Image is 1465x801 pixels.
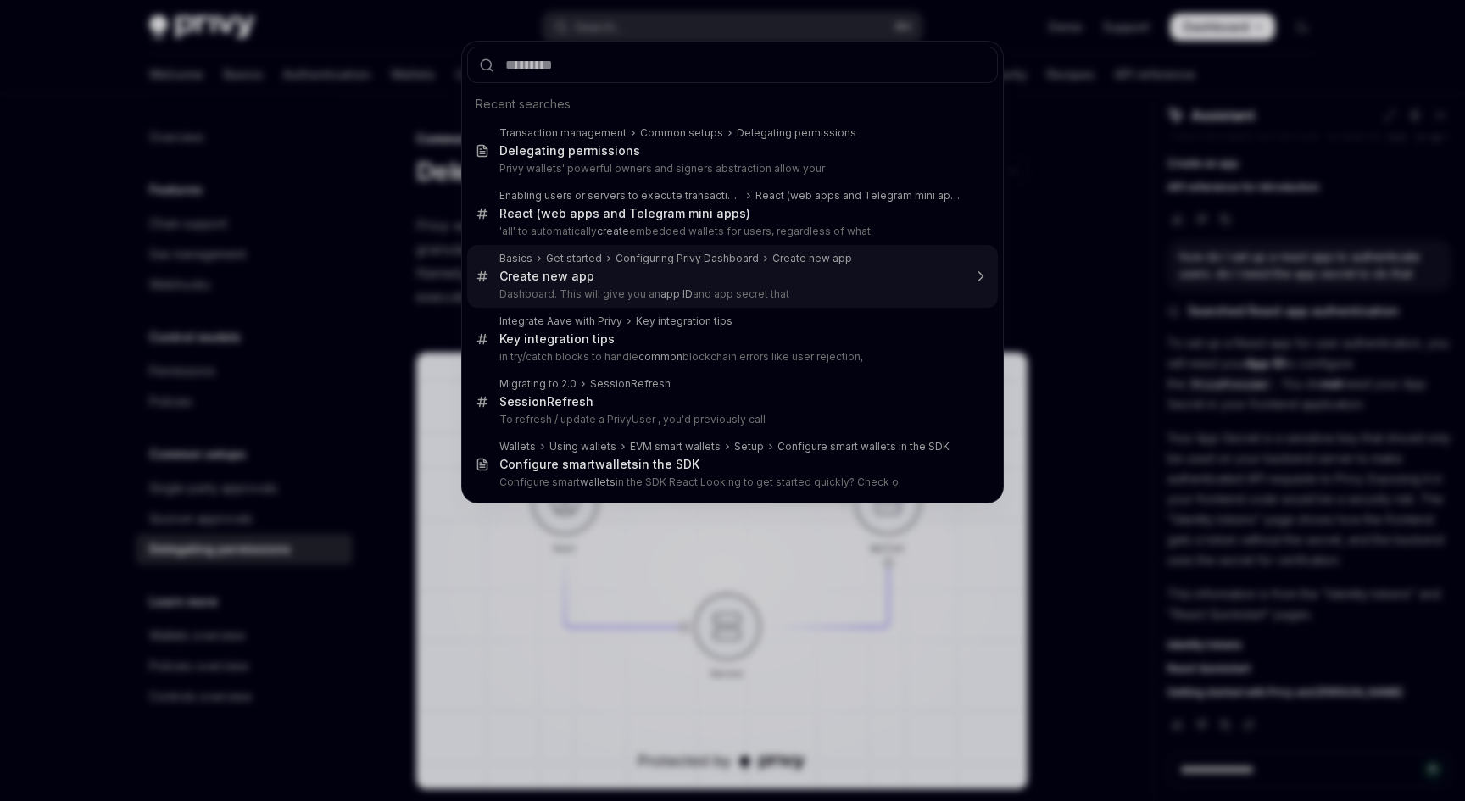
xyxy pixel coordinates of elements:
p: Privy wallets' powerful owners and signers abstraction allow your [499,162,962,175]
b: app ID [660,287,693,300]
p: in try/catch blocks to handle blockchain errors like user rejection, [499,350,962,364]
div: EVM smart wallets [630,440,721,453]
p: 'all' to automatically embedded wallets for users, regardless of what [499,225,962,238]
div: Get started [546,252,602,265]
b: wallets [580,476,616,488]
div: Delegating permissions [737,126,856,140]
div: ating permissions [499,143,640,159]
div: Key integration tips [499,331,615,347]
b: create [597,225,629,237]
p: Dashboard. This will give you an and app secret that [499,287,962,301]
b: Refresh [631,377,671,390]
b: Refresh [547,394,593,409]
div: Transaction management [499,126,627,140]
div: Configure smart in the SDK [499,457,699,472]
div: Enabling users or servers to execute transactions [499,189,742,203]
div: Wallets [499,440,536,453]
div: Create new app [499,269,594,284]
b: common [638,350,682,363]
span: Recent searches [476,96,571,113]
div: Configuring Privy Dashboard [616,252,759,265]
p: To refresh / update a PrivyUser , you'd previously call [499,413,962,426]
div: Integrate Aave with Privy [499,314,622,328]
b: Deleg [499,143,534,158]
div: Migrating to 2.0 [499,377,577,391]
div: React (web apps and Telegram mini apps) [755,189,962,203]
div: React (web apps and Telegram mini apps) [499,206,750,221]
div: Using wallets [549,440,616,453]
div: Setup [734,440,764,453]
div: Configure smart wallets in the SDK [777,440,950,453]
div: Common setups [640,126,723,140]
div: Basics [499,252,532,265]
p: Configure smart in the SDK React Looking to get started quickly? Check o [499,476,962,489]
div: Session [590,377,671,391]
div: Session [499,394,593,409]
b: wallets [595,457,638,471]
div: Key integration tips [636,314,732,328]
div: Create new app [772,252,852,265]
